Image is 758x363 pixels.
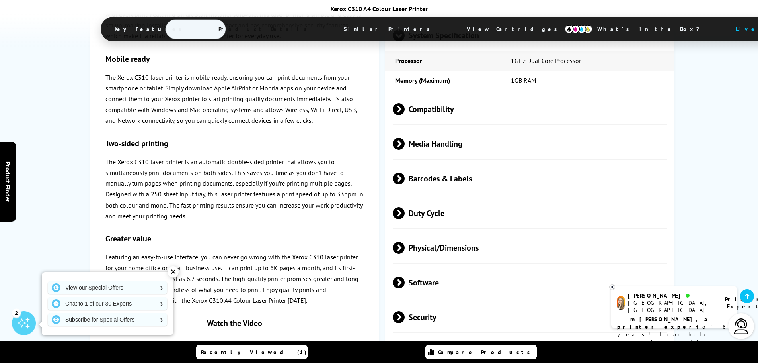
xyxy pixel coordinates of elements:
a: Recently Viewed (1) [196,345,308,359]
td: Processor [385,51,501,71]
p: Featuring an easy-to-use interface, you can never go wrong with the Xerox C310 laser printer for ... [105,252,363,306]
td: 1GHz Dual Core Processor [501,51,674,71]
div: 2 [12,308,21,317]
div: Xerox C310 A4 Colour Laser Printer [101,5,658,13]
span: Compare Products [438,349,534,356]
b: I'm [PERSON_NAME], a printer expert [617,316,710,330]
span: Similar Printers [332,20,446,39]
a: View our Special Offers [48,281,167,294]
h3: Two-sided printing [105,138,363,149]
span: What’s in the Box? [585,20,719,39]
h3: Greater value [105,233,363,244]
div: ✕ [168,266,179,277]
span: Product Finder [4,161,12,202]
span: Product Details [207,20,323,39]
span: Media Handling [393,129,667,159]
a: Chat to 1 of our 30 Experts [48,297,167,310]
span: Physical/Dimensions [393,233,667,263]
span: Barcodes & Labels [393,164,667,194]
h3: Mobile ready [105,54,363,64]
img: cmyk-icon.svg [565,25,592,33]
p: The Xerox C310 laser printer is an automatic double-sided printer that allows you to simultaneous... [105,157,363,222]
td: 1GB RAM [501,71,674,90]
span: Recently Viewed (1) [201,349,307,356]
p: of 8 years! I can help you choose the right product [617,316,731,353]
span: View Cartridges [455,19,577,39]
div: [PERSON_NAME] [628,292,715,299]
a: Compare Products [425,345,537,359]
p: The Xerox C310 laser printer is mobile-ready, ensuring you can print documents from your smartpho... [105,72,363,126]
img: user-headset-light.svg [733,318,749,334]
div: Watch the Video [115,318,354,328]
img: amy-livechat.png [617,296,625,310]
span: Duty Cycle [393,198,667,228]
div: [GEOGRAPHIC_DATA], [GEOGRAPHIC_DATA] [628,299,715,314]
span: Security [393,302,667,332]
td: Memory (Maximum) [385,71,501,90]
a: Subscribe for Special Offers [48,313,167,326]
span: Key Features [103,20,198,39]
span: Software [393,268,667,298]
span: Compatibility [393,94,667,124]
